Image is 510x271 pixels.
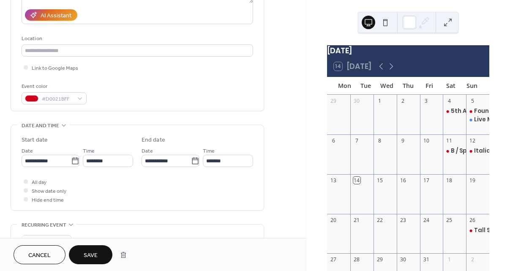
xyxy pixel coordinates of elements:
[423,177,430,184] div: 17
[399,97,406,104] div: 2
[423,97,430,104] div: 3
[443,147,466,155] div: B / Spoke Fitness Takeover
[330,97,337,104] div: 29
[330,137,337,144] div: 6
[399,256,406,263] div: 30
[334,77,355,94] div: Mon
[142,147,153,156] span: Date
[25,9,77,21] button: AI Assistant
[32,196,64,205] span: Hide end time
[69,245,112,264] button: Save
[399,177,406,184] div: 16
[22,221,66,230] span: Recurring event
[469,256,476,263] div: 2
[25,237,57,247] span: Do not repeat
[32,64,78,73] span: Link to Google Maps
[469,137,476,144] div: 12
[353,97,360,104] div: 30
[41,11,71,20] div: AI Assistant
[461,77,483,94] div: Sun
[376,256,383,263] div: 29
[376,77,398,94] div: Wed
[83,147,95,156] span: Time
[330,256,337,263] div: 27
[469,216,476,224] div: 26
[423,137,430,144] div: 10
[466,116,489,123] div: Live Music: Julee
[446,256,453,263] div: 1
[22,121,59,130] span: Date and time
[443,107,466,115] div: 5th Annual Oktoberfest at Tall Ship
[466,227,489,234] div: Tall Ship Boo Bash!
[466,147,489,155] div: Italian American Alliance Columbus Day
[446,177,453,184] div: 18
[330,216,337,224] div: 20
[376,177,383,184] div: 15
[466,107,489,115] div: Found - Vintage Clothing Market Pop Up
[84,251,98,260] span: Save
[203,147,215,156] span: Time
[446,97,453,104] div: 4
[419,77,440,94] div: Fri
[446,137,453,144] div: 11
[142,136,165,145] div: End date
[353,137,360,144] div: 7
[32,187,66,196] span: Show date only
[22,34,251,43] div: Location
[423,216,430,224] div: 24
[376,216,383,224] div: 22
[355,77,376,94] div: Tue
[42,95,73,104] span: #D0021BFF
[353,256,360,263] div: 28
[399,137,406,144] div: 9
[28,251,51,260] span: Cancel
[469,97,476,104] div: 5
[469,177,476,184] div: 19
[353,177,360,184] div: 14
[22,82,85,91] div: Event color
[22,136,48,145] div: Start date
[22,147,33,156] span: Date
[327,45,489,56] div: [DATE]
[330,177,337,184] div: 13
[423,256,430,263] div: 31
[446,216,453,224] div: 25
[353,216,360,224] div: 21
[398,77,419,94] div: Thu
[14,245,65,264] button: Cancel
[440,77,461,94] div: Sat
[376,137,383,144] div: 8
[399,216,406,224] div: 23
[376,97,383,104] div: 1
[32,178,46,187] span: All day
